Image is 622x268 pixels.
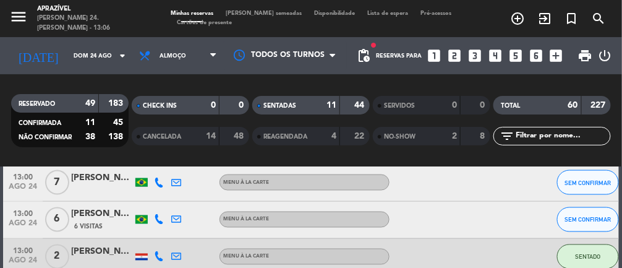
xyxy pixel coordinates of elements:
[108,132,126,141] strong: 138
[165,11,452,25] span: Pré-acessos
[557,207,619,232] button: SEM CONFIRMAR
[37,4,147,14] div: Aprazível
[115,48,130,63] i: arrow_drop_down
[211,101,216,110] strong: 0
[160,53,186,59] span: Almoço
[143,134,181,140] span: CANCELADA
[234,132,246,140] strong: 48
[355,132,367,140] strong: 22
[598,48,613,63] i: power_settings_new
[467,48,483,64] i: looks_3
[355,101,367,110] strong: 44
[7,169,38,183] span: 13:00
[452,132,457,140] strong: 2
[564,217,611,223] span: SEM CONFIRMAR
[86,132,96,141] strong: 38
[514,129,610,143] input: Filtrar por nome...
[223,254,269,259] span: Menu À La Carte
[9,7,28,30] button: menu
[370,41,377,49] span: fiber_manual_record
[263,134,307,140] span: REAGENDADA
[356,48,371,63] span: pending_actions
[384,134,415,140] span: NO-SHOW
[239,101,246,110] strong: 0
[508,48,524,64] i: looks_5
[108,99,126,108] strong: 183
[165,11,220,16] span: Minhas reservas
[223,180,269,185] span: Menu À La Carte
[220,11,309,16] span: [PERSON_NAME] semeadas
[85,99,95,108] strong: 49
[9,7,28,26] i: menu
[263,103,296,109] span: SENTADAS
[575,254,600,261] span: SENTADO
[501,103,520,109] span: TOTAL
[487,48,503,64] i: looks_4
[223,217,269,222] span: Menu À La Carte
[480,132,488,140] strong: 8
[85,118,95,127] strong: 11
[452,101,457,110] strong: 0
[510,11,525,26] i: add_circle_outline
[45,170,69,195] span: 7
[171,20,239,25] span: Cartões de presente
[7,206,38,220] span: 13:00
[376,53,422,59] span: Reservas para
[528,48,544,64] i: looks_6
[19,101,55,107] span: RESERVADO
[206,132,216,140] strong: 14
[564,11,579,26] i: turned_in_not
[446,48,462,64] i: looks_two
[326,101,336,110] strong: 11
[331,132,336,140] strong: 4
[7,183,38,197] span: ago 24
[143,103,177,109] span: CHECK INS
[480,101,488,110] strong: 0
[7,243,38,257] span: 13:00
[598,37,613,74] div: LOG OUT
[71,245,133,259] div: [PERSON_NAME]
[592,11,607,26] i: search
[564,179,611,186] span: SEM CONFIRMAR
[578,48,593,63] span: print
[37,14,147,32] div: [PERSON_NAME] 24. [PERSON_NAME] - 13:06
[71,171,133,185] div: [PERSON_NAME]
[45,207,69,232] span: 6
[7,220,38,234] span: ago 24
[19,120,61,126] span: CONFIRMADA
[309,11,362,16] span: Disponibilidade
[568,101,578,110] strong: 60
[362,11,415,16] span: Lista de espera
[548,48,564,64] i: add_box
[426,48,442,64] i: looks_one
[537,11,552,26] i: exit_to_app
[74,222,103,232] span: 6 Visitas
[19,134,72,140] span: NÃO CONFIRMAR
[113,118,126,127] strong: 45
[71,207,133,222] div: [PERSON_NAME]
[500,129,514,144] i: filter_list
[557,170,619,195] button: SEM CONFIRMAR
[591,101,608,110] strong: 227
[384,103,415,109] span: SERVIDOS
[9,43,67,68] i: [DATE]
